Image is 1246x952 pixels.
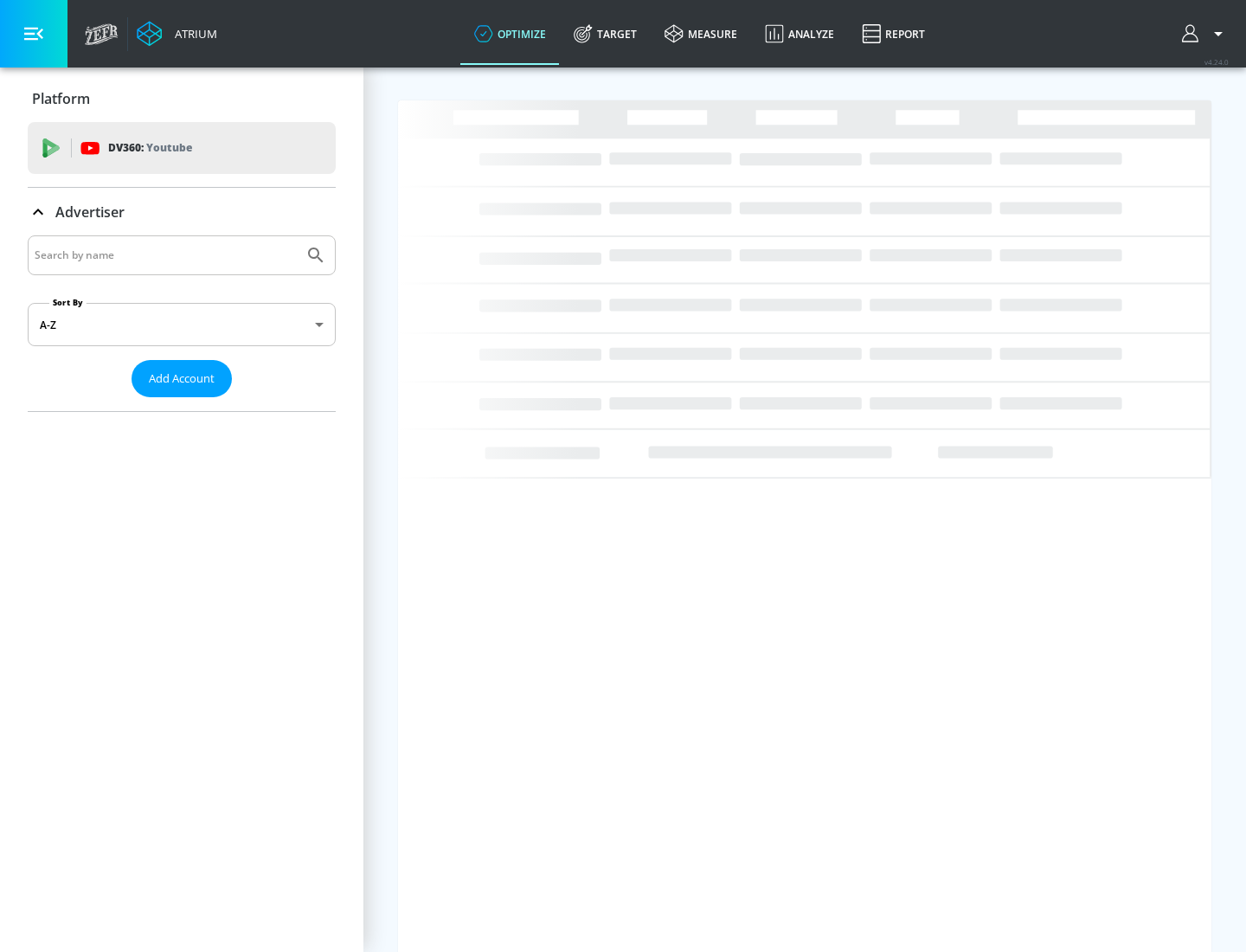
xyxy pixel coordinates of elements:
[149,369,215,389] span: Add Account
[560,3,651,65] a: Target
[28,303,336,346] div: A-Z
[32,89,90,108] p: Platform
[168,26,217,42] div: Atrium
[28,235,336,411] div: Advertiser
[651,3,751,65] a: measure
[28,122,336,174] div: DV360: Youtube
[28,188,336,236] div: Advertiser
[132,360,232,397] button: Add Account
[28,74,336,123] div: Platform
[55,203,125,222] p: Advertiser
[1204,57,1229,67] span: v 4.24.0
[137,21,217,47] a: Atrium
[35,244,297,267] input: Search by name
[108,138,192,158] p: DV360:
[460,3,560,65] a: optimize
[28,397,336,411] nav: list of Advertiser
[848,3,939,65] a: Report
[146,138,192,157] p: Youtube
[751,3,848,65] a: Analyze
[49,297,87,308] label: Sort By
